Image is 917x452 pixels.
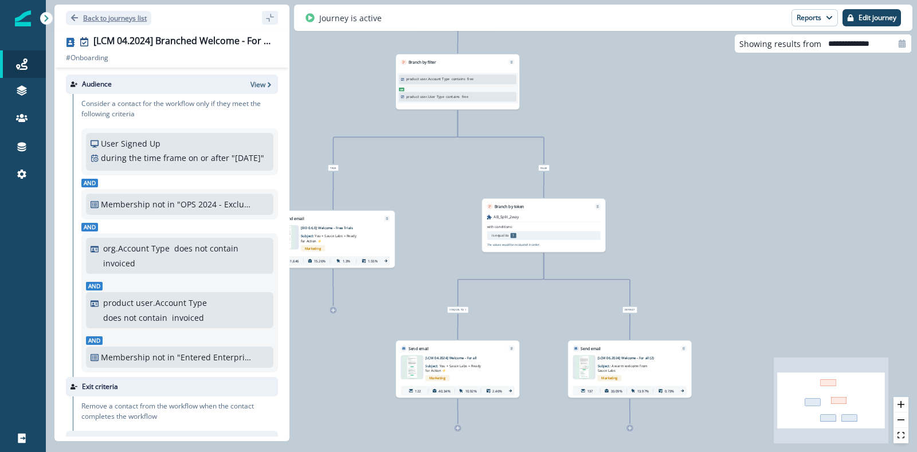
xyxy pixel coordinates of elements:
p: does not contain [174,242,238,254]
p: Subject: [301,230,361,243]
button: Edit journey [842,9,901,26]
p: product user.Account Type [406,77,450,82]
p: invoiced [103,257,135,269]
p: Showing results from [739,38,821,50]
img: Inflection [15,10,31,26]
div: False [497,165,590,171]
div: True [287,165,379,171]
span: You + Sauce Labs = Ready for Action ⚡ [301,234,356,243]
span: You + Sauce Labs = Ready for Action ⚡ [425,363,481,373]
p: 2.46% [492,388,502,394]
p: with conditions: [487,224,513,229]
p: Journey settings [82,435,133,446]
p: Subject: [425,360,485,374]
g: Edge from 30e4339f-f07e-41af-8b18-1b6e584d0250 to node-edge-label6475fd62-a806-4913-b705-9c2b0643... [333,111,457,164]
p: on or after [189,152,229,164]
p: Edit journey [859,14,896,22]
button: View [250,80,273,89]
span: Or [399,88,404,91]
p: during the time frame [101,152,186,164]
p: does not contain [103,312,167,324]
p: Journey is active [319,12,382,24]
p: Subject: [598,360,658,374]
p: Membership [101,198,150,210]
p: Send email [409,345,429,351]
p: 13.97% [637,388,649,394]
span: Marketing [425,375,449,381]
div: Default [583,307,676,313]
p: is equal to [492,233,508,238]
span: A warm welcome from Sauce Labs [598,363,648,373]
p: 1 [511,233,516,238]
p: [LCM 06.2024] Welcome - For all (2) [598,355,675,360]
p: User Signed Up [101,137,160,150]
p: 15.26% [314,258,326,264]
p: AB_Split_2way [493,214,519,220]
p: contains [452,77,465,82]
div: Send emailRemoveemail asset unavailable[EID 0.6.0] Welcome - Free TrialsSubject: You + Sauce Labs... [271,211,395,268]
span: And [86,336,103,345]
span: And [86,282,103,290]
img: email asset unavailable [280,225,295,249]
div: Send emailRemoveemail asset unavailable[LCM 06.2024] Welcome - For all (2)Subject: A warm welcome... [568,340,692,398]
button: Reports [791,9,838,26]
p: Back to journeys list [83,13,147,23]
g: Edge from 09d15240-2265-46ad-89fd-8d397864cb9a to node-edge-label31ebc888-ebe0-43a0-b0b9-fbc4c97d... [458,253,544,306]
div: Branch by tokenRemoveAB_Split_2waywith conditions:is equal to 1The values would be evaluated in o... [482,199,606,253]
p: "OPS 2024 - Exclusion List" [177,198,254,210]
button: Go back [66,11,151,25]
img: email asset unavailable [402,355,422,379]
p: # Onboarding [66,53,108,63]
p: 10.92% [465,388,477,394]
p: 137 [587,388,593,394]
p: View [250,80,265,89]
p: Branch by token [495,203,524,209]
p: Send email [581,345,601,351]
p: 122 [415,388,421,394]
p: not in [152,351,175,363]
p: [LCM 04.2024] Welcome - For all [425,355,502,360]
button: sidebar collapse toggle [262,11,278,25]
p: 11,646 [288,258,299,264]
span: And [81,179,98,187]
p: 1.3% [343,258,350,264]
p: 40.34% [438,388,450,394]
div: Send emailRemoveemail asset unavailable[LCM 04.2024] Welcome - For allSubject: You + Sauce Labs =... [396,340,520,398]
p: The values would be evaluated in order. [487,243,540,247]
p: View [250,436,265,446]
p: Exit criteria [82,382,118,392]
button: zoom in [894,397,908,412]
img: email asset unavailable [575,355,594,379]
div: Branch by filterRemoveproduct user.Account Typecontains free Orproduct user.User Typecontains free [396,54,520,110]
p: Audience [82,79,112,89]
span: Marketing [301,245,325,251]
p: not in [152,198,175,210]
p: Remove a contact from the workflow when the contact completes the workflow [81,401,278,422]
p: org.Account Type [103,242,170,254]
p: free [462,94,468,99]
button: fit view [894,428,908,443]
span: is equal to 1 [447,307,468,313]
span: True [328,165,338,171]
p: product user.Account Type [103,297,207,309]
p: Consider a contact for the workflow only if they meet the following criteria [81,99,278,119]
p: Send email [284,215,304,221]
button: View [250,436,273,446]
p: product user.User Type [406,94,444,99]
p: 0.73% [665,388,675,394]
p: invoiced [172,312,204,324]
span: Default [622,307,637,313]
p: "Entered Enterprise Onboarding" [177,351,254,363]
p: contains [446,94,460,99]
p: 33.09% [611,388,622,394]
div: is equal to 1 [412,307,504,313]
p: Branch by filter [409,59,436,65]
span: And [81,223,98,231]
span: False [538,165,549,171]
g: Edge from 09d15240-2265-46ad-89fd-8d397864cb9a to node-edge-labeld8471c2c-5089-4bfc-9dec-97ca05de... [544,253,630,306]
p: 1.55% [368,258,378,264]
div: [LCM 04.2024] Branched Welcome - For All [93,36,273,48]
button: zoom out [894,412,908,428]
p: Membership [101,351,150,363]
p: " [DATE] " [232,152,264,164]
